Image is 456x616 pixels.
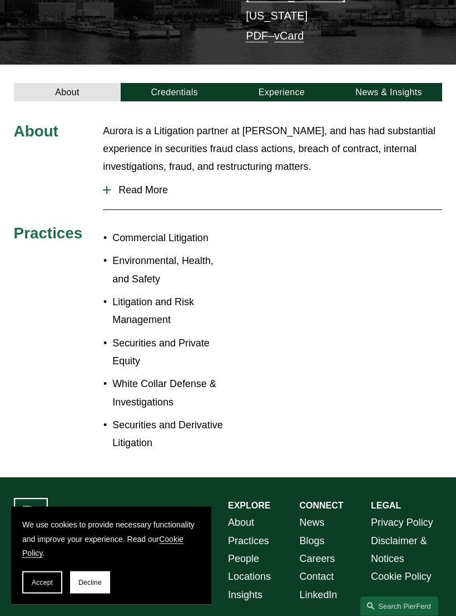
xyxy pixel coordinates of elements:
[111,185,442,197] span: Read More
[22,535,184,558] a: Cookie Policy
[299,586,337,604] a: LinkedIn
[228,514,254,532] a: About
[14,84,121,102] a: About
[335,84,443,102] a: News & Insights
[299,550,335,568] a: Careers
[78,579,102,586] span: Decline
[371,568,432,586] a: Cookie Policy
[112,375,228,412] p: White Collar Defense & Investigations
[103,177,442,205] button: Read More
[22,571,62,594] button: Accept
[228,568,271,586] a: Locations
[32,579,53,586] span: Accept
[22,518,200,560] p: We use cookies to provide necessary functionality and improve your experience. Read our .
[112,294,228,330] p: Litigation and Risk Management
[11,507,211,605] section: Cookie banner
[299,568,334,586] a: Contact
[228,586,262,604] a: Insights
[246,30,268,42] a: PDF
[371,514,433,532] a: Privacy Policy
[299,532,324,550] a: Blogs
[274,30,304,42] a: vCard
[112,335,228,371] p: Securities and Private Equity
[14,225,83,242] span: Practices
[360,597,438,616] a: Search this site
[112,252,228,289] p: Environmental, Health, and Safety
[228,550,259,568] a: People
[299,514,324,532] a: News
[103,123,442,177] p: Aurora is a Litigation partner at [PERSON_NAME], and has had substantial experience in securities...
[121,84,228,102] a: Credentials
[228,532,269,550] a: Practices
[14,123,58,140] span: About
[228,84,335,102] a: Experience
[299,501,343,511] strong: CONNECT
[228,501,270,511] strong: EXPLORE
[112,417,228,453] p: Securities and Derivative Litigation
[371,532,442,569] a: Disclaimer & Notices
[70,571,110,594] button: Decline
[112,229,228,247] p: Commercial Litigation
[371,501,401,511] strong: LEGAL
